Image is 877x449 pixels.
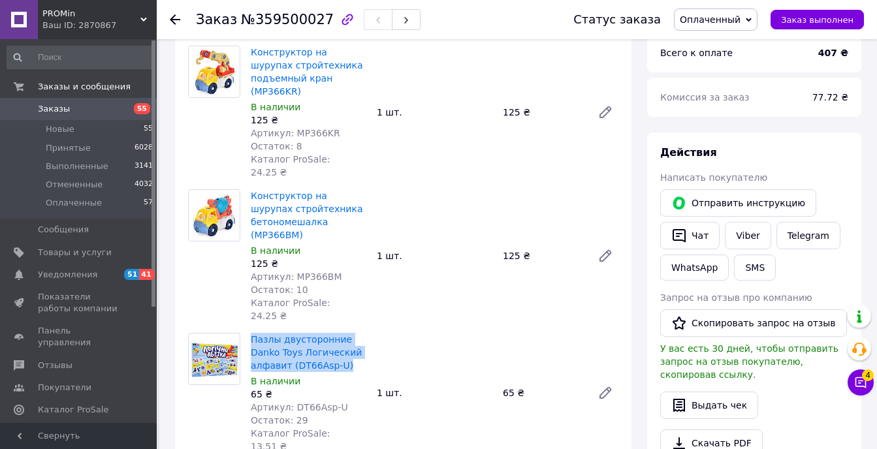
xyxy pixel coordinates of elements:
[42,20,157,31] div: Ваш ID: 2870867
[251,114,366,127] div: 125 ₴
[812,92,848,102] span: 77.72 ₴
[592,380,618,406] a: Редактировать
[734,255,776,281] button: SMS
[251,245,300,256] span: В наличии
[42,8,140,20] span: PROMin
[38,325,121,348] span: Панель управления
[46,161,108,172] span: Выполненные
[46,179,103,191] span: Отмененные
[251,402,348,412] span: Артикул: DT66Asp-U
[38,81,131,93] span: Заказы и сообщения
[189,190,240,241] img: Конструктор на шурупах стройтехника бетономешалка (MP366BM)
[139,269,154,280] span: 41
[251,141,302,151] span: Остаток: 8
[196,12,237,27] span: Заказ
[372,103,498,121] div: 1 шт.
[251,388,366,401] div: 65 ₴
[660,146,717,159] span: Действия
[38,247,112,258] span: Товары и услуги
[38,382,91,394] span: Покупатели
[135,142,153,154] span: 6028
[725,222,771,249] a: Viber
[592,99,618,125] a: Редактировать
[680,14,741,25] span: Оплаченный
[144,197,153,209] span: 57
[372,384,498,402] div: 1 шт.
[771,10,864,29] button: Заказ выполнен
[660,172,767,183] span: Написать покупателю
[241,12,334,27] span: №359500027
[124,269,139,280] span: 51
[170,13,180,26] div: Вернуться назад
[38,224,89,236] span: Сообщения
[251,128,340,138] span: Артикул: MP366KR
[251,271,342,282] span: Артикул: MP366BM
[592,243,618,269] a: Редактировать
[251,154,330,178] span: Каталог ProSale: 24.25 ₴
[38,360,72,371] span: Отзывы
[38,291,121,315] span: Показатели работы компании
[660,255,729,281] a: WhatsApp
[251,285,308,295] span: Остаток: 10
[660,48,733,58] span: Всего к оплате
[38,404,108,416] span: Каталог ProSale
[251,334,362,371] a: Пазлы двусторонние Danko Toys Логический алфавит (DT66Asp-U)
[251,415,308,426] span: Остаток: 29
[251,191,362,240] a: Конструктор на шурупах стройтехника бетономешалка (MP366BM)
[776,222,840,249] a: Telegram
[189,340,240,379] img: Пазлы двусторонние Danko Toys Логический алфавит (DT66Asp-U)
[660,309,847,337] button: Скопировать запрос на отзыв
[372,247,498,265] div: 1 шт.
[848,369,874,395] button: Чат с покупателем4
[498,247,587,265] div: 125 ₴
[660,222,720,249] button: Чат
[251,298,330,321] span: Каталог ProSale: 24.25 ₴
[189,46,240,97] img: Конструктор на шурупах стройтехника подъемный кран (MP366KR)
[7,46,154,69] input: Поиск
[660,292,812,303] span: Запрос на отзыв про компанию
[781,15,853,25] span: Заказ выполнен
[135,179,153,191] span: 4032
[38,269,97,281] span: Уведомления
[134,103,150,114] span: 55
[135,161,153,172] span: 3141
[251,47,362,97] a: Конструктор на шурупах стройтехника подъемный кран (MP366KR)
[660,343,838,380] span: У вас есть 30 дней, чтобы отправить запрос на отзыв покупателю, скопировав ссылку.
[38,103,70,115] span: Заказы
[46,197,102,209] span: Оплаченные
[660,92,750,102] span: Комиссия за заказ
[46,123,74,135] span: Новые
[498,384,587,402] div: 65 ₴
[498,103,587,121] div: 125 ₴
[573,13,661,26] div: Статус заказа
[144,123,153,135] span: 55
[660,189,816,217] button: Отправить инструкцию
[251,102,300,112] span: В наличии
[251,376,300,386] span: В наличии
[660,392,758,419] button: Выдать чек
[46,142,91,154] span: Принятые
[818,48,848,58] b: 407 ₴
[862,369,874,381] span: 4
[251,257,366,270] div: 125 ₴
